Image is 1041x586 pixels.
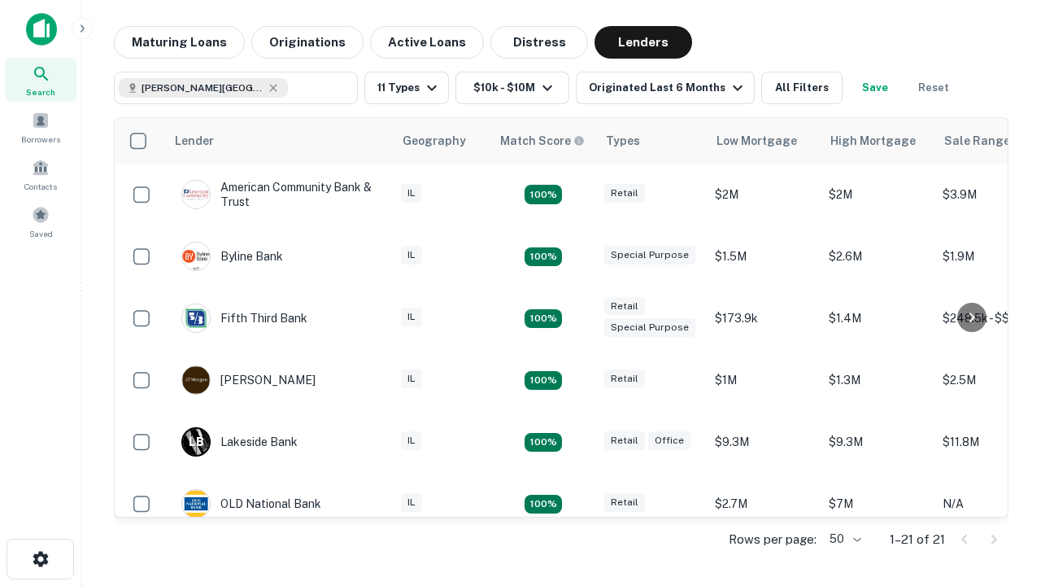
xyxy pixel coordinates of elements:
[165,118,393,164] th: Lender
[821,473,934,535] td: $7M
[717,131,797,151] div: Low Mortgage
[181,304,307,333] div: Fifth Third Bank
[604,318,695,337] div: Special Purpose
[21,133,60,146] span: Borrowers
[181,427,298,457] div: Lakeside Bank
[189,434,203,451] p: L B
[490,26,588,59] button: Distress
[401,493,422,512] div: IL
[595,26,692,59] button: Lenders
[960,456,1041,534] iframe: Chat Widget
[821,349,934,411] td: $1.3M
[604,431,645,450] div: Retail
[181,489,321,518] div: OLD National Bank
[821,287,934,349] td: $1.4M
[604,493,645,512] div: Retail
[182,243,210,270] img: picture
[525,185,562,204] div: Matching Properties: 2, hasApolloMatch: undefined
[370,26,484,59] button: Active Loans
[5,152,76,196] a: Contacts
[589,78,747,98] div: Originated Last 6 Months
[393,118,490,164] th: Geography
[142,81,264,95] span: [PERSON_NAME][GEOGRAPHIC_DATA], [GEOGRAPHIC_DATA]
[525,309,562,329] div: Matching Properties: 2, hasApolloMatch: undefined
[707,473,821,535] td: $2.7M
[604,297,645,316] div: Retail
[908,72,960,104] button: Reset
[401,246,422,265] div: IL
[181,180,377,209] div: American Community Bank & Trust
[604,370,645,388] div: Retail
[29,227,53,240] span: Saved
[401,431,422,450] div: IL
[251,26,364,59] button: Originations
[401,308,422,326] div: IL
[944,131,1010,151] div: Sale Range
[490,118,596,164] th: Capitalize uses an advanced AI algorithm to match your search with the best lender. The match sco...
[821,225,934,287] td: $2.6M
[707,287,821,349] td: $173.9k
[500,132,585,150] div: Capitalize uses an advanced AI algorithm to match your search with the best lender. The match sco...
[364,72,449,104] button: 11 Types
[5,105,76,149] a: Borrowers
[707,225,821,287] td: $1.5M
[821,118,934,164] th: High Mortgage
[500,132,581,150] h6: Match Score
[403,131,466,151] div: Geography
[830,131,916,151] div: High Mortgage
[5,58,76,102] a: Search
[401,184,422,203] div: IL
[707,411,821,473] td: $9.3M
[604,246,695,265] div: Special Purpose
[5,199,76,243] a: Saved
[26,13,57,46] img: capitalize-icon.png
[181,365,316,395] div: [PERSON_NAME]
[114,26,245,59] button: Maturing Loans
[576,72,755,104] button: Originated Last 6 Months
[707,164,821,225] td: $2M
[182,181,210,208] img: picture
[182,366,210,394] img: picture
[181,242,283,271] div: Byline Bank
[707,118,821,164] th: Low Mortgage
[890,530,945,549] p: 1–21 of 21
[761,72,843,104] button: All Filters
[182,490,210,518] img: picture
[606,131,640,151] div: Types
[821,411,934,473] td: $9.3M
[604,184,645,203] div: Retail
[707,349,821,411] td: $1M
[849,72,901,104] button: Save your search to get updates of matches that match your search criteria.
[175,131,214,151] div: Lender
[26,85,55,98] span: Search
[401,370,422,388] div: IL
[455,72,569,104] button: $10k - $10M
[182,304,210,332] img: picture
[525,495,562,514] div: Matching Properties: 2, hasApolloMatch: undefined
[525,247,562,267] div: Matching Properties: 3, hasApolloMatch: undefined
[729,530,817,549] p: Rows per page:
[525,371,562,391] div: Matching Properties: 2, hasApolloMatch: undefined
[823,527,864,551] div: 50
[821,164,934,225] td: $2M
[525,433,562,453] div: Matching Properties: 3, hasApolloMatch: undefined
[596,118,707,164] th: Types
[648,431,690,450] div: Office
[24,180,57,193] span: Contacts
